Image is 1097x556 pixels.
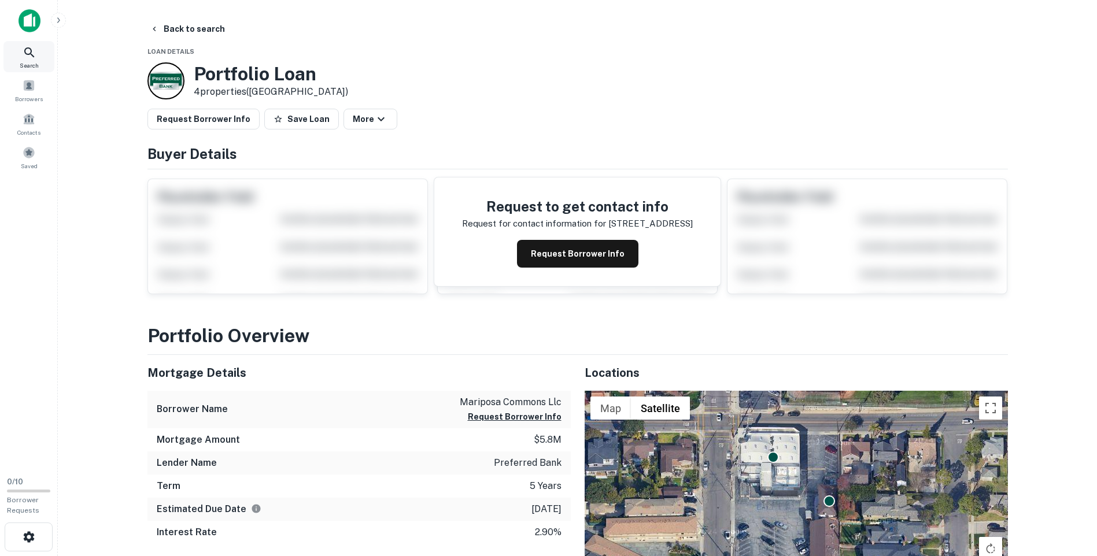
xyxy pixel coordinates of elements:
[462,196,693,217] h4: Request to get contact info
[157,502,261,516] h6: Estimated Due Date
[531,502,562,516] p: [DATE]
[20,61,39,70] span: Search
[251,503,261,514] svg: Estimate is based on a standard schedule for this type of loan.
[608,217,693,231] p: [STREET_ADDRESS]
[147,322,1008,350] h3: Portfolio Overview
[979,396,1002,420] button: Toggle fullscreen view
[147,48,194,55] span: Loan Details
[15,94,43,103] span: Borrowers
[19,9,40,32] img: capitalize-icon.png
[7,477,23,486] span: 0 / 10
[3,108,54,139] a: Contacts
[147,364,571,381] h5: Mortgage Details
[264,109,339,129] button: Save Loan
[535,525,562,539] p: 2.90%
[3,41,54,72] a: Search
[194,63,348,85] h3: Portfolio Loan
[3,142,54,173] a: Saved
[17,128,40,137] span: Contacts
[157,402,228,416] h6: Borrower Name
[157,456,217,470] h6: Lender Name
[147,109,260,129] button: Request Borrower Info
[631,396,690,420] button: Show satellite imagery
[585,364,1008,381] h5: Locations
[157,433,240,447] h6: Mortgage Amount
[494,456,562,470] p: preferred bank
[21,161,38,170] span: Saved
[1039,464,1097,519] iframe: Chat Widget
[517,240,638,268] button: Request Borrower Info
[460,395,562,409] p: mariposa commons llc
[530,479,562,493] p: 5 years
[3,75,54,106] a: Borrowers
[147,143,1008,164] h4: Buyer Details
[145,18,230,39] button: Back to search
[468,410,562,424] button: Request Borrower Info
[7,496,39,514] span: Borrower Requests
[462,217,606,231] p: Request for contact information for
[343,109,397,129] button: More
[590,396,631,420] button: Show street map
[194,85,348,99] p: 4 properties ([GEOGRAPHIC_DATA])
[157,479,180,493] h6: Term
[534,433,562,447] p: $5.8m
[157,525,217,539] h6: Interest Rate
